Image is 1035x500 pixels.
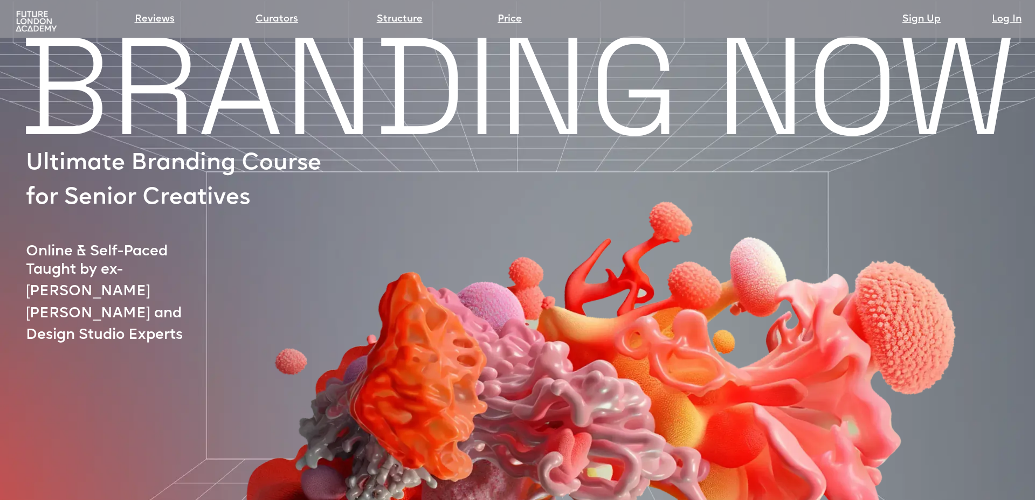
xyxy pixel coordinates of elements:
a: Structure [377,12,423,27]
p: Taught by ex-[PERSON_NAME] [PERSON_NAME] and Design Studio Experts [26,260,233,346]
a: Curators [256,12,298,27]
p: Ultimate Branding Course for Senior Creatives [26,147,336,215]
a: Reviews [135,12,175,27]
a: Log In [992,12,1022,27]
a: Sign Up [902,12,941,27]
a: Price [498,12,522,27]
